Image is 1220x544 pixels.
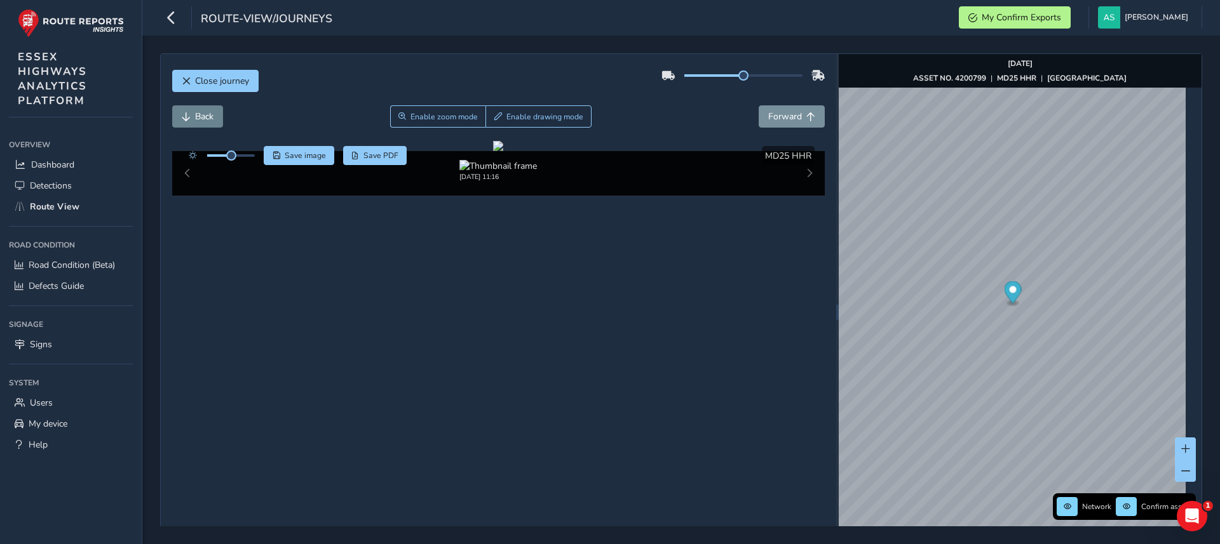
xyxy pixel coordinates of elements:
a: Help [9,434,133,455]
button: Save [264,146,334,165]
span: Close journey [195,75,249,87]
div: Road Condition [9,236,133,255]
div: Signage [9,315,133,334]
div: | | [913,73,1127,83]
span: Enable drawing mode [506,112,583,122]
span: Users [30,397,53,409]
span: My Confirm Exports [982,11,1061,23]
button: PDF [343,146,407,165]
a: Users [9,392,133,413]
a: Signs [9,334,133,355]
a: Route View [9,196,133,217]
a: Defects Guide [9,275,133,296]
strong: ASSET NO. 4200799 [913,73,986,83]
span: My device [29,418,67,430]
a: Detections [9,175,133,196]
button: My Confirm Exports [959,6,1071,29]
span: Save image [285,150,326,161]
span: ESSEX HIGHWAYS ANALYTICS PLATFORM [18,50,87,108]
span: [PERSON_NAME] [1125,6,1188,29]
strong: [DATE] [1008,58,1033,69]
span: Enable zoom mode [410,112,478,122]
span: Signs [30,338,52,350]
span: Network [1082,501,1111,512]
a: Dashboard [9,154,133,175]
strong: MD25 HHR [997,73,1036,83]
span: Detections [30,180,72,192]
span: Back [195,110,213,123]
button: Zoom [390,105,486,128]
iframe: Intercom live chat [1177,501,1207,531]
button: Draw [485,105,592,128]
span: Defects Guide [29,280,84,292]
div: System [9,373,133,392]
strong: [GEOGRAPHIC_DATA] [1047,73,1127,83]
span: Help [29,439,48,451]
span: Save PDF [363,150,398,161]
div: Map marker [1004,281,1021,307]
img: diamond-layout [1098,6,1120,29]
span: 1 [1203,501,1213,511]
span: Dashboard [31,159,74,171]
button: [PERSON_NAME] [1098,6,1193,29]
span: Forward [768,110,802,123]
button: Back [172,105,223,128]
div: Overview [9,135,133,154]
img: Thumbnail frame [459,160,537,172]
span: Road Condition (Beta) [29,259,115,271]
span: route-view/journeys [201,11,332,29]
img: rr logo [18,9,124,37]
button: Close journey [172,70,259,92]
a: Road Condition (Beta) [9,255,133,275]
span: MD25 HHR [765,150,811,162]
a: My device [9,413,133,434]
div: [DATE] 11:16 [459,172,537,182]
span: Route View [30,201,79,213]
button: Forward [759,105,825,128]
span: Confirm assets [1141,501,1192,512]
